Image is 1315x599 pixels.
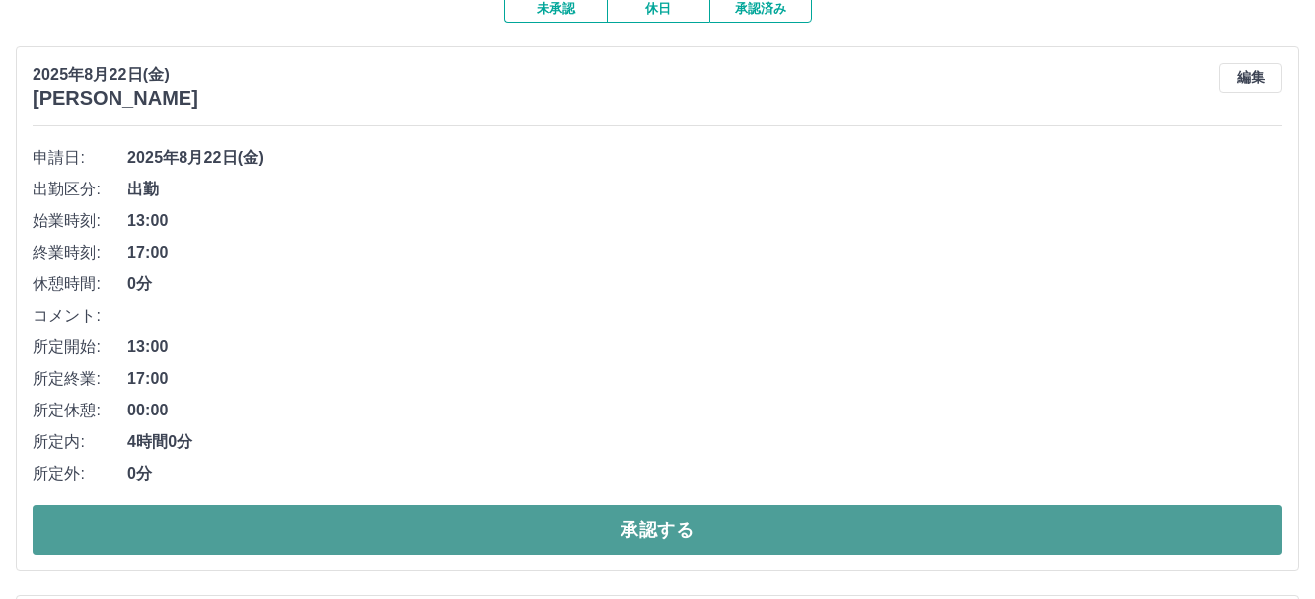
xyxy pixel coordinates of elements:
[33,304,127,328] span: コメント:
[33,462,127,486] span: 所定外:
[127,430,1282,454] span: 4時間0分
[33,178,127,201] span: 出勤区分:
[127,367,1282,391] span: 17:00
[127,178,1282,201] span: 出勤
[127,146,1282,170] span: 2025年8月22日(金)
[33,336,127,359] span: 所定開始:
[1219,63,1282,93] button: 編集
[127,399,1282,422] span: 00:00
[127,272,1282,296] span: 0分
[33,367,127,391] span: 所定終業:
[127,209,1282,233] span: 13:00
[33,241,127,264] span: 終業時刻:
[33,399,127,422] span: 所定休憩:
[33,87,198,110] h3: [PERSON_NAME]
[127,241,1282,264] span: 17:00
[33,63,198,87] p: 2025年8月22日(金)
[127,336,1282,359] span: 13:00
[127,462,1282,486] span: 0分
[33,505,1282,555] button: 承認する
[33,272,127,296] span: 休憩時間:
[33,146,127,170] span: 申請日:
[33,209,127,233] span: 始業時刻:
[33,430,127,454] span: 所定内:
